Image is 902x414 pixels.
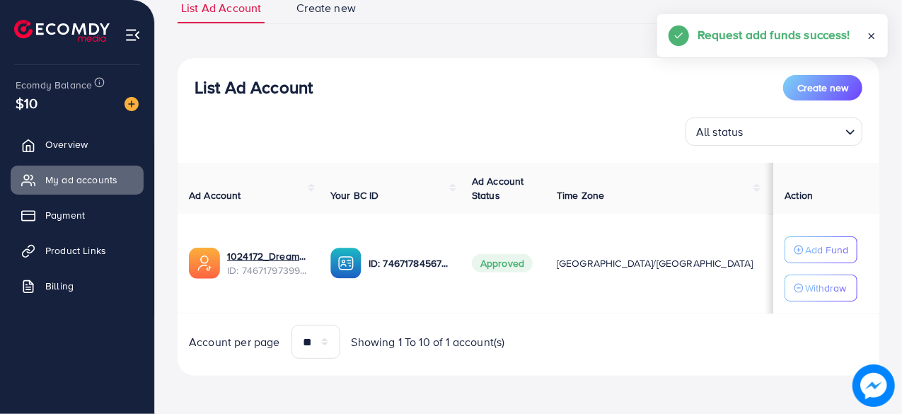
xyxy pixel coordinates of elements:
[14,20,110,42] img: logo
[557,188,604,202] span: Time Zone
[195,77,313,98] h3: List Ad Account
[698,25,850,44] h5: Request add funds success!
[227,263,308,277] span: ID: 7467179739929804817
[227,249,308,263] a: 1024172_Dream Bazar_1738588273121
[125,27,141,43] img: menu
[11,272,144,300] a: Billing
[11,166,144,194] a: My ad accounts
[330,248,362,279] img: ic-ba-acc.ded83a64.svg
[472,254,533,272] span: Approved
[45,243,106,258] span: Product Links
[797,81,848,95] span: Create new
[369,255,449,272] p: ID: 7467178456745721872
[805,241,848,258] p: Add Fund
[352,334,505,350] span: Showing 1 To 10 of 1 account(s)
[189,188,241,202] span: Ad Account
[748,119,840,142] input: Search for option
[45,173,117,187] span: My ad accounts
[330,188,379,202] span: Your BC ID
[227,249,308,278] div: <span class='underline'>1024172_Dream Bazar_1738588273121</span></br>7467179739929804817
[785,275,857,301] button: Withdraw
[785,188,813,202] span: Action
[852,364,895,407] img: image
[189,334,280,350] span: Account per page
[45,137,88,151] span: Overview
[16,78,92,92] span: Ecomdy Balance
[11,236,144,265] a: Product Links
[686,117,862,146] div: Search for option
[45,208,85,222] span: Payment
[189,248,220,279] img: ic-ads-acc.e4c84228.svg
[783,75,862,100] button: Create new
[11,201,144,229] a: Payment
[11,130,144,159] a: Overview
[472,174,524,202] span: Ad Account Status
[785,236,857,263] button: Add Fund
[693,122,746,142] span: All status
[805,280,846,297] p: Withdraw
[16,93,37,113] span: $10
[125,97,139,111] img: image
[557,256,753,270] span: [GEOGRAPHIC_DATA]/[GEOGRAPHIC_DATA]
[45,279,74,293] span: Billing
